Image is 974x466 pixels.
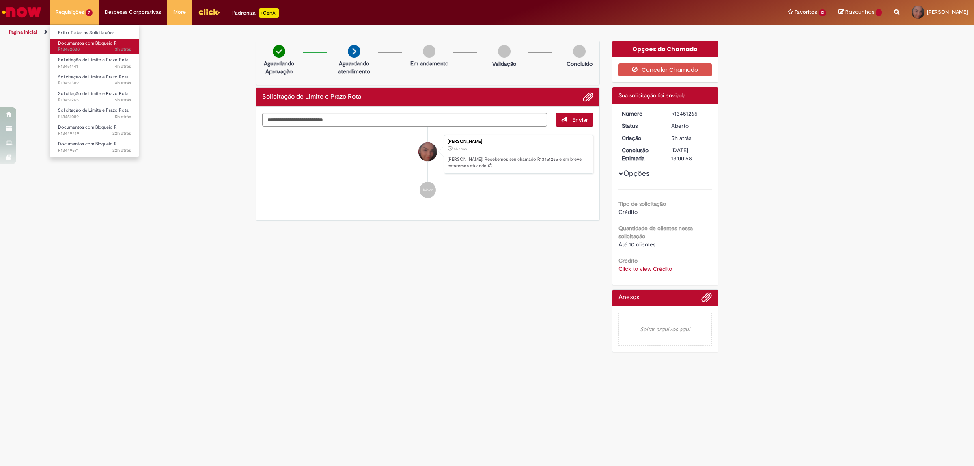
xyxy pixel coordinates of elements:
[232,8,279,18] div: Padroniza
[845,8,875,16] span: Rascunhos
[876,9,882,16] span: 1
[262,93,361,101] h2: Solicitação de Limite e Prazo Rota Histórico de tíquete
[573,45,586,58] img: img-circle-grey.png
[616,146,666,162] dt: Conclusão Estimada
[701,292,712,306] button: Adicionar anexos
[115,114,131,120] span: 5h atrás
[56,8,84,16] span: Requisições
[115,63,131,69] time: 27/08/2025 10:24:14
[112,130,131,136] time: 26/08/2025 16:55:50
[58,107,129,113] span: Solicitação de Limite e Prazo Rota
[115,97,131,103] time: 27/08/2025 10:00:56
[58,124,117,130] span: Documentos com Bloqueio R
[671,134,691,142] time: 27/08/2025 10:00:53
[58,130,131,137] span: R13449749
[112,147,131,153] time: 26/08/2025 16:34:03
[671,134,709,142] div: 27/08/2025 10:00:53
[198,6,220,18] img: click_logo_yellow_360x200.png
[498,45,511,58] img: img-circle-grey.png
[618,92,685,99] span: Sua solicitação foi enviada
[618,208,638,216] span: Crédito
[671,134,691,142] span: 5h atrás
[927,9,968,15] span: [PERSON_NAME]
[572,116,588,123] span: Enviar
[618,257,638,264] b: Crédito
[448,139,589,144] div: [PERSON_NAME]
[262,127,593,206] ul: Histórico de tíquete
[115,97,131,103] span: 5h atrás
[115,80,131,86] span: 4h atrás
[50,106,139,121] a: Aberto R13451089 : Solicitação de Limite e Prazo Rota
[671,122,709,130] div: Aberto
[262,135,593,174] li: Giselle Da Silva Nunes
[105,8,161,16] span: Despesas Corporativas
[454,147,467,151] time: 27/08/2025 10:00:53
[58,74,129,80] span: Solicitação de Limite e Prazo Rota
[334,59,374,76] p: Aguardando atendimento
[112,147,131,153] span: 22h atrás
[112,130,131,136] span: 22h atrás
[259,59,299,76] p: Aguardando Aprovação
[50,73,139,88] a: Aberto R13451389 : Solicitação de Limite e Prazo Rota
[556,113,593,127] button: Enviar
[58,147,131,154] span: R13449571
[448,156,589,169] p: [PERSON_NAME]! Recebemos seu chamado R13451265 e em breve estaremos atuando.
[618,265,672,272] a: Click to view Crédito
[616,122,666,130] dt: Status
[583,92,593,102] button: Adicionar anexos
[58,114,131,120] span: R13451089
[115,46,131,52] span: 3h atrás
[616,110,666,118] dt: Número
[618,241,655,248] span: Até 10 clientes
[9,29,37,35] a: Página inicial
[618,224,693,240] b: Quantidade de clientes nessa solicitação
[58,46,131,53] span: R13452030
[115,63,131,69] span: 4h atrás
[262,113,547,127] textarea: Digite sua mensagem aqui...
[50,24,139,157] ul: Requisições
[58,40,117,46] span: Documentos com Bloqueio R
[58,57,129,63] span: Solicitação de Limite e Prazo Rota
[616,134,666,142] dt: Criação
[259,8,279,18] p: +GenAi
[58,91,129,97] span: Solicitação de Limite e Prazo Rota
[1,4,43,20] img: ServiceNow
[348,45,360,58] img: arrow-next.png
[410,59,448,67] p: Em andamento
[567,60,593,68] p: Concluído
[50,56,139,71] a: Aberto R13451441 : Solicitação de Limite e Prazo Rota
[671,110,709,118] div: R13451265
[612,41,718,57] div: Opções do Chamado
[50,89,139,104] a: Aberto R13451265 : Solicitação de Limite e Prazo Rota
[115,114,131,120] time: 27/08/2025 09:35:22
[50,123,139,138] a: Aberto R13449749 : Documentos com Bloqueio R
[115,80,131,86] time: 27/08/2025 10:15:53
[50,140,139,155] a: Aberto R13449571 : Documentos com Bloqueio R
[454,147,467,151] span: 5h atrás
[618,63,712,76] button: Cancelar Chamado
[58,80,131,86] span: R13451389
[173,8,186,16] span: More
[838,9,882,16] a: Rascunhos
[6,25,643,40] ul: Trilhas de página
[58,63,131,70] span: R13451441
[819,9,827,16] span: 13
[618,313,712,346] em: Soltar arquivos aqui
[86,9,93,16] span: 7
[115,46,131,52] time: 27/08/2025 11:49:40
[50,39,139,54] a: Aberto R13452030 : Documentos com Bloqueio R
[58,97,131,104] span: R13451265
[795,8,817,16] span: Favoritos
[418,142,437,161] div: Giselle Da Silva Nunes
[618,294,639,301] h2: Anexos
[58,141,117,147] span: Documentos com Bloqueio R
[423,45,435,58] img: img-circle-grey.png
[273,45,285,58] img: check-circle-green.png
[50,28,139,37] a: Exibir Todas as Solicitações
[492,60,516,68] p: Validação
[618,200,666,207] b: Tipo de solicitação
[671,146,709,162] div: [DATE] 13:00:58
